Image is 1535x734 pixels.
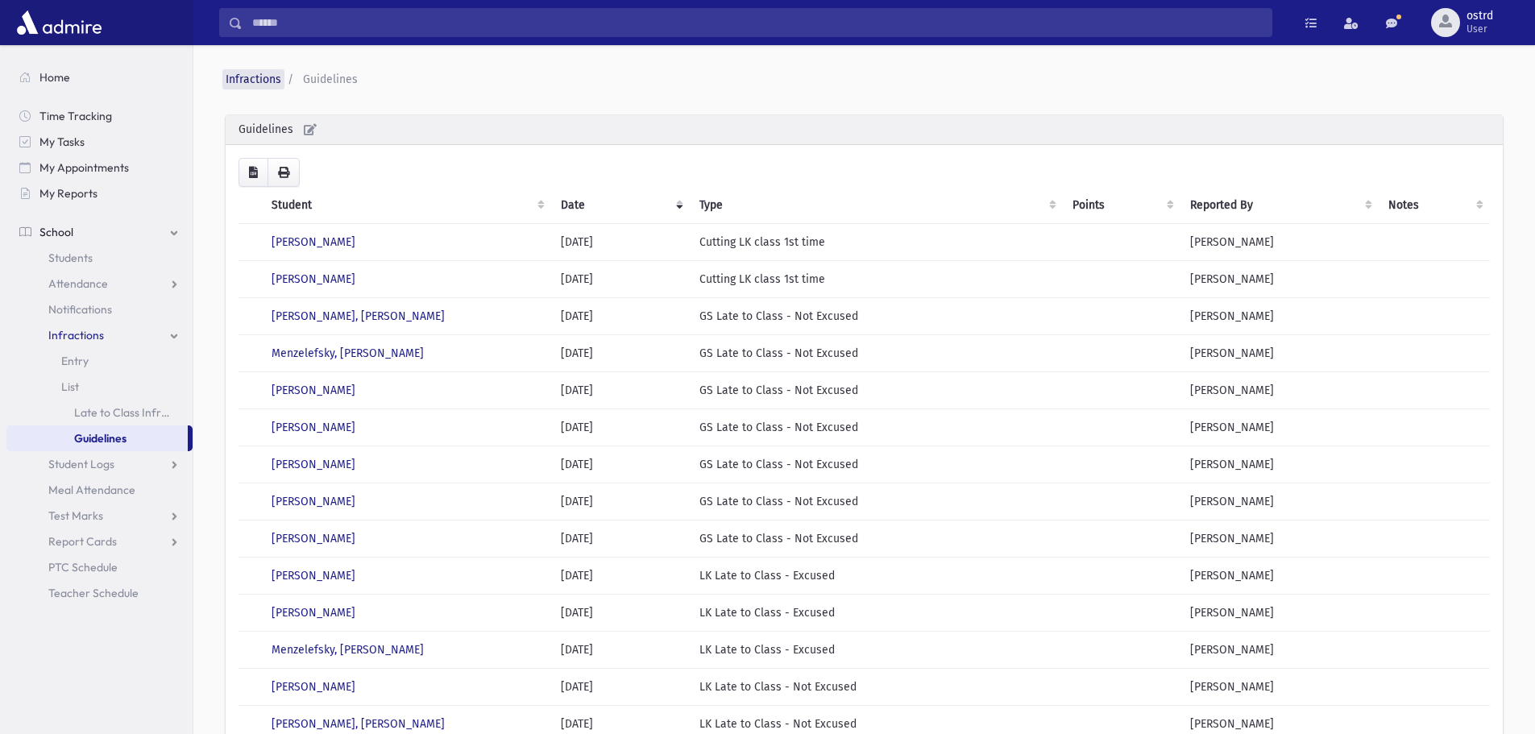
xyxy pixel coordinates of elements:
[61,379,79,394] span: List
[1063,187,1180,224] th: Points: activate to sort column ascending
[690,261,1063,298] td: Cutting LK class 1st time
[551,187,690,224] th: Date: activate to sort column ascending
[690,632,1063,669] td: LK Late to Class - Excused
[1180,187,1379,224] th: Reported By: activate to sort column ascending
[6,348,193,374] a: Entry
[6,271,193,297] a: Attendance
[1180,335,1379,372] td: [PERSON_NAME]
[6,425,188,451] a: Guidelines
[6,451,193,477] a: Student Logs
[48,483,135,497] span: Meal Attendance
[690,483,1063,520] td: GS Late to Class - Not Excused
[690,669,1063,706] td: LK Late to Class - Not Excused
[690,446,1063,483] td: GS Late to Class - Not Excused
[39,160,129,175] span: My Appointments
[48,560,118,574] span: PTC Schedule
[1180,595,1379,632] td: [PERSON_NAME]
[690,372,1063,409] td: GS Late to Class - Not Excused
[239,158,268,187] button: CSV
[272,384,355,397] a: [PERSON_NAME]
[48,251,93,265] span: Students
[303,73,358,86] span: Guidelines
[6,155,193,180] a: My Appointments
[1180,298,1379,335] td: [PERSON_NAME]
[690,595,1063,632] td: LK Late to Class - Excused
[1180,632,1379,669] td: [PERSON_NAME]
[48,534,117,549] span: Report Cards
[48,276,108,291] span: Attendance
[6,374,193,400] a: List
[551,632,690,669] td: [DATE]
[39,109,112,123] span: Time Tracking
[1180,558,1379,595] td: [PERSON_NAME]
[1467,10,1493,23] span: ostrd
[6,503,193,529] a: Test Marks
[551,224,690,261] td: [DATE]
[272,606,355,620] a: [PERSON_NAME]
[551,298,690,335] td: [DATE]
[272,309,445,323] a: [PERSON_NAME], [PERSON_NAME]
[39,225,73,239] span: School
[48,302,112,317] span: Notifications
[39,70,70,85] span: Home
[551,446,690,483] td: [DATE]
[61,354,89,368] span: Entry
[551,335,690,372] td: [DATE]
[1467,23,1493,35] span: User
[262,187,551,224] th: Student: activate to sort column ascending
[6,219,193,245] a: School
[1180,372,1379,409] td: [PERSON_NAME]
[690,558,1063,595] td: LK Late to Class - Excused
[272,643,424,657] a: Menzelefsky, [PERSON_NAME]
[272,495,355,508] a: [PERSON_NAME]
[551,558,690,595] td: [DATE]
[1180,446,1379,483] td: [PERSON_NAME]
[272,532,355,545] a: [PERSON_NAME]
[48,508,103,523] span: Test Marks
[690,335,1063,372] td: GS Late to Class - Not Excused
[6,400,193,425] a: Late to Class Infraction
[6,297,193,322] a: Notifications
[272,235,355,249] a: [PERSON_NAME]
[1379,187,1490,224] th: Notes: activate to sort column ascending
[690,187,1063,224] th: Type: activate to sort column ascending
[690,409,1063,446] td: GS Late to Class - Not Excused
[272,717,445,731] a: [PERSON_NAME], [PERSON_NAME]
[226,73,281,86] a: Infractions
[6,103,193,129] a: Time Tracking
[6,245,193,271] a: Students
[1180,669,1379,706] td: [PERSON_NAME]
[243,8,1272,37] input: Search
[551,372,690,409] td: [DATE]
[1180,409,1379,446] td: [PERSON_NAME]
[272,569,355,583] a: [PERSON_NAME]
[272,680,355,694] a: [PERSON_NAME]
[6,580,193,606] a: Teacher Schedule
[272,458,355,471] a: [PERSON_NAME]
[268,158,300,187] button: Print
[6,322,193,348] a: Infractions
[551,261,690,298] td: [DATE]
[6,129,193,155] a: My Tasks
[6,180,193,206] a: My Reports
[48,586,139,600] span: Teacher Schedule
[551,483,690,520] td: [DATE]
[39,186,97,201] span: My Reports
[6,529,193,554] a: Report Cards
[551,595,690,632] td: [DATE]
[6,554,193,580] a: PTC Schedule
[690,224,1063,261] td: Cutting LK class 1st time
[6,477,193,503] a: Meal Attendance
[551,669,690,706] td: [DATE]
[1180,224,1379,261] td: [PERSON_NAME]
[272,421,355,434] a: [PERSON_NAME]
[1180,483,1379,520] td: [PERSON_NAME]
[272,346,424,360] a: Menzelefsky, [PERSON_NAME]
[551,409,690,446] td: [DATE]
[551,520,690,558] td: [DATE]
[48,457,114,471] span: Student Logs
[48,328,104,342] span: Infractions
[690,298,1063,335] td: GS Late to Class - Not Excused
[226,71,1496,88] nav: breadcrumb
[1180,520,1379,558] td: [PERSON_NAME]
